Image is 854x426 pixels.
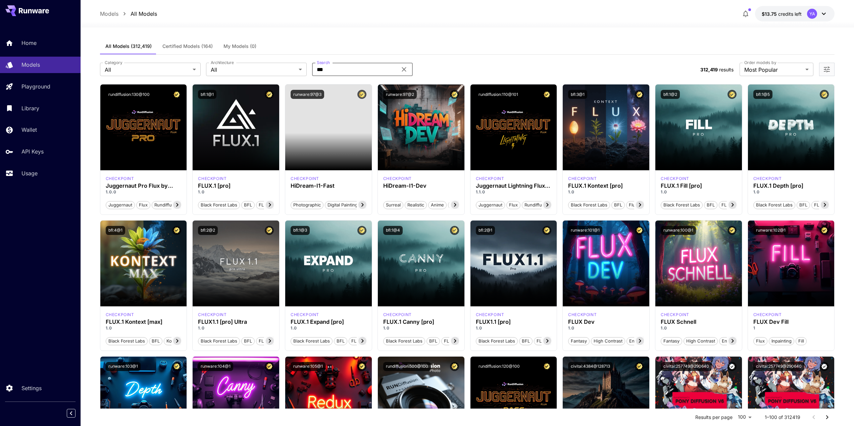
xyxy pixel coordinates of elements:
button: BFL [704,200,717,209]
span: flux [137,202,150,208]
button: Certified Model – Vetted for best performance and includes a commercial license. [357,362,366,371]
p: 1–100 of 312419 [765,414,800,421]
button: runware:100@1 [661,226,696,235]
span: Stylized [448,202,469,208]
button: Certified Model – Vetted for best performance and includes a commercial license. [172,362,181,371]
div: fluxultra [198,312,227,318]
span: Anime [429,202,446,208]
button: Stylized [448,200,469,209]
p: checkpoint [291,312,319,318]
span: Black Forest Labs [476,338,517,345]
button: FLUX.1 [pro] [256,200,287,209]
button: bfl:2@1 [476,226,495,235]
div: 100 [735,412,754,422]
span: Environment [719,338,750,345]
a: All Models [131,10,157,18]
h3: FLUX1.1 [pro] Ultra [198,319,274,325]
div: FLUX.1 D [476,176,504,182]
div: FLUX Dev [568,319,644,325]
span: FLUX.1 Fill [pro] [719,202,757,208]
span: BFL [519,338,532,345]
span: BFL [242,338,254,345]
h3: FLUX.1 Expand [pro] [291,319,366,325]
button: Certified Model – Vetted for best performance and includes a commercial license. [542,226,551,235]
button: rundiffusion:500@100 [383,362,431,371]
h3: FLUX Dev Fill [753,319,829,325]
button: Flux [753,337,767,345]
span: Fill [796,338,806,345]
button: Black Forest Labs [291,337,333,345]
span: All Models (312,419) [105,43,152,49]
button: bfl:1@4 [383,226,403,235]
p: API Keys [21,147,44,156]
button: BFL [611,200,625,209]
p: 1.0 [383,325,459,331]
button: rundiffusion [152,200,183,209]
span: Black Forest Labs [106,338,147,345]
button: Collapse sidebar [67,409,76,418]
a: Models [100,10,118,18]
h3: HiDream-I1-Dev [383,183,459,189]
span: Environment [627,338,658,345]
button: Black Forest Labs [753,200,795,209]
button: Certified Model – Vetted for best performance and includes a commercial license. [820,90,829,99]
button: High Contrast [591,337,625,345]
span: BFL [427,338,440,345]
span: rundiffusion [152,202,183,208]
p: 1.0 [753,189,829,195]
button: Go to next page [820,411,834,424]
button: Flux Kontext [626,200,657,209]
button: civitai:4384@128713 [568,362,613,371]
p: 1.0 [661,189,737,195]
button: bfl:2@2 [198,226,218,235]
span: BFL [704,202,717,208]
span: FLUX.1 Canny [pro] [442,338,487,345]
button: FLUX1.1 [pro] Ultra [256,337,300,345]
button: runware:101@1 [568,226,602,235]
p: checkpoint [198,176,227,182]
p: Results per page [695,414,733,421]
span: BFL [149,338,162,345]
p: checkpoint [753,176,782,182]
div: FLUX.1 [pro] [198,183,274,189]
button: FLUX.1 Expand [pro] [349,337,397,345]
span: flux [507,202,520,208]
div: FLUX.1 S [661,312,689,318]
label: Architecture [211,60,234,65]
p: checkpoint [106,176,134,182]
p: checkpoint [383,312,412,318]
span: My Models (0) [223,43,256,49]
button: Certified Model – Vetted for best performance and includes a commercial license. [265,226,274,235]
button: Black Forest Labs [661,200,703,209]
span: Digital Painting [325,202,360,208]
p: 1.0 [476,325,552,331]
span: Black Forest Labs [291,338,332,345]
div: fluxpro [476,312,504,318]
button: runware:105@1 [291,362,325,371]
button: Certified Model – Vetted for best performance and includes a commercial license. [172,90,181,99]
button: BFL [334,337,347,345]
label: Order models by [744,60,776,65]
div: HiDream Fast [291,176,319,182]
button: Certified Model – Vetted for best performance and includes a commercial license. [727,226,737,235]
button: Certified Model – Vetted for best performance and includes a commercial license. [357,90,366,99]
span: FLUX.1 Expand [pro] [349,338,396,345]
span: FLUX1.1 [pro] Ultra [256,338,300,345]
h3: FLUX.1 Kontext [pro] [568,183,644,189]
h3: Juggernaut Lightning Flux by RunDiffusion [476,183,552,189]
p: Library [21,104,39,112]
span: Certified Models (164) [162,43,213,49]
p: checkpoint [383,176,412,182]
button: Black Forest Labs [198,337,240,345]
p: checkpoint [661,312,689,318]
span: results [719,67,734,72]
p: Usage [21,169,38,177]
button: Black Forest Labs [568,200,610,209]
button: BFL [426,337,440,345]
button: Certified Model – Vetted for best performance and includes a commercial license. [542,362,551,371]
button: Certified Model – Vetted for best performance and includes a commercial license. [635,90,644,99]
